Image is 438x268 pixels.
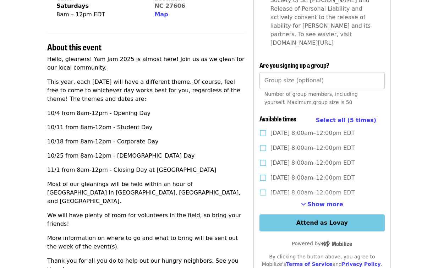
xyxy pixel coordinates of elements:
p: 10/4 from 8am-12pm - Opening Day [47,109,245,117]
p: More information on where to go and what to bring will be sent out the week of the event(s). [47,234,245,251]
span: [DATE] 8:00am–12:00pm EDT [270,174,355,182]
span: About this event [47,40,102,53]
span: Select all (5 times) [316,117,376,124]
span: [DATE] 8:00am–12:00pm EDT [270,144,355,152]
span: Are you signing up a group? [259,60,329,70]
p: 11/1 from 8am-12pm - Closing Day at [GEOGRAPHIC_DATA] [47,166,245,174]
p: Most of our gleanings will be held within an hour of [GEOGRAPHIC_DATA] in [GEOGRAPHIC_DATA], [GEO... [47,180,245,206]
a: Privacy Policy [342,261,381,267]
span: [DATE] 8:00am–12:00pm EDT [270,129,355,137]
button: Attend as Lovay [259,214,385,231]
p: 10/25 from 8am-12pm - [DEMOGRAPHIC_DATA] Day [47,152,245,160]
span: [DATE] 8:00am–12:00pm EDT [270,188,355,197]
span: Map [154,11,168,18]
button: Map [154,10,168,19]
img: Powered by Mobilize [321,241,352,247]
div: 8am – 12pm EDT [56,10,105,19]
a: NC 27606 [154,2,185,9]
p: 10/11 from 8am-12pm - Student Day [47,123,245,132]
span: Show more [307,201,343,208]
p: 10/18 from 8am-12pm - Corporate Day [47,137,245,146]
p: This year, each [DATE] will have a different theme. Of course, feel free to come to whichever day... [47,78,245,103]
a: Terms of Service [286,261,333,267]
span: Available times [259,114,296,123]
p: Hello, gleaners! Yam Jam 2025 is almost here! Join us as we glean for our local community. [47,55,245,72]
span: Powered by [292,241,352,246]
button: See more timeslots [301,200,343,209]
strong: Saturdays [56,2,89,9]
button: Select all (5 times) [316,115,376,126]
span: Number of group members, including yourself. Maximum group size is 50 [264,91,358,105]
input: [object Object] [259,72,385,89]
p: We will have plenty of room for volunteers in the field, so bring your friends! [47,211,245,228]
span: [DATE] 8:00am–12:00pm EDT [270,159,355,167]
